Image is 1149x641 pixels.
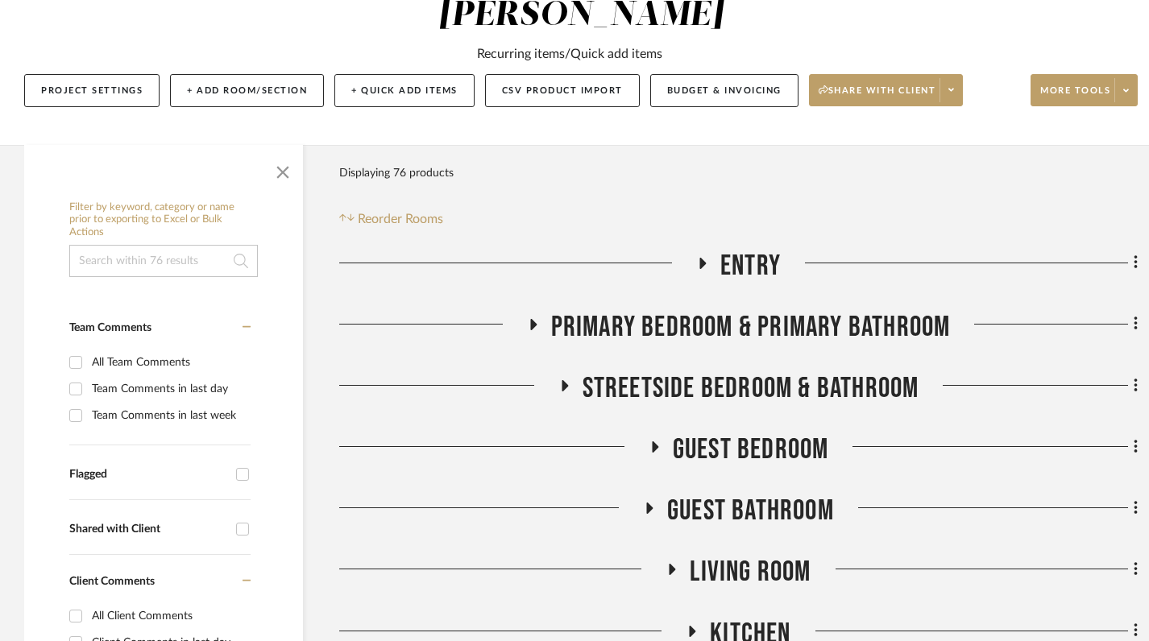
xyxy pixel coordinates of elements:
[819,85,936,109] span: Share with client
[339,209,443,229] button: Reorder Rooms
[339,157,454,189] div: Displaying 76 products
[551,310,951,345] span: Primary Bedroom & Primary Bathroom
[69,245,258,277] input: Search within 76 results
[1031,74,1138,106] button: More tools
[809,74,964,106] button: Share with client
[267,153,299,185] button: Close
[69,201,258,239] h6: Filter by keyword, category or name prior to exporting to Excel or Bulk Actions
[69,523,228,536] div: Shared with Client
[673,432,829,467] span: Guest Bedroom
[720,249,781,283] span: Entry
[583,371,919,406] span: Streetside Bedroom & Bathroom
[92,603,247,629] div: All Client Comments
[477,44,662,64] div: Recurring items/Quick add items
[92,376,247,402] div: Team Comments in last day
[69,576,155,587] span: Client Comments
[650,74,798,107] button: Budget & Invoicing
[358,209,443,229] span: Reorder Rooms
[690,555,811,589] span: Living Room
[334,74,475,107] button: + Quick Add Items
[1040,85,1110,109] span: More tools
[92,403,247,428] div: Team Comments in last week
[485,74,640,107] button: CSV Product Import
[24,74,160,107] button: Project Settings
[170,74,324,107] button: + Add Room/Section
[92,349,247,375] div: All Team Comments
[69,468,228,482] div: Flagged
[69,322,151,333] span: Team Comments
[667,494,834,528] span: Guest Bathroom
